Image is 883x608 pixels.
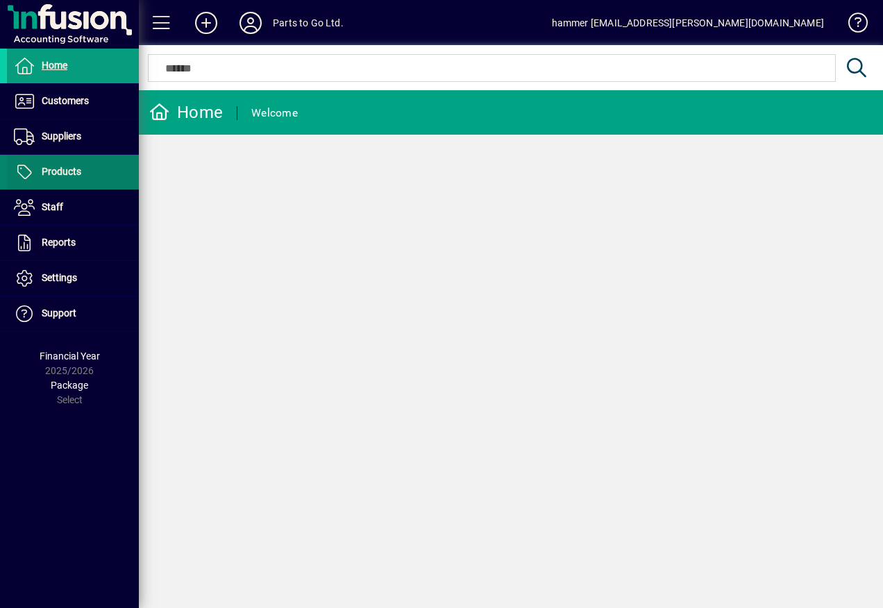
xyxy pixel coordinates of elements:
a: Customers [7,84,139,119]
div: Parts to Go Ltd. [273,12,344,34]
span: Staff [42,201,63,212]
button: Add [184,10,228,35]
span: Settings [42,272,77,283]
span: Package [51,380,88,391]
a: Support [7,296,139,331]
button: Profile [228,10,273,35]
span: Customers [42,95,89,106]
a: Reports [7,226,139,260]
div: Home [149,101,223,124]
div: hammer [EMAIL_ADDRESS][PERSON_NAME][DOMAIN_NAME] [552,12,824,34]
span: Support [42,307,76,319]
span: Reports [42,237,76,248]
span: Products [42,166,81,177]
span: Home [42,60,67,71]
a: Settings [7,261,139,296]
span: Financial Year [40,351,100,362]
a: Suppliers [7,119,139,154]
a: Products [7,155,139,189]
div: Welcome [251,102,298,124]
a: Knowledge Base [838,3,866,48]
span: Suppliers [42,130,81,142]
a: Staff [7,190,139,225]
